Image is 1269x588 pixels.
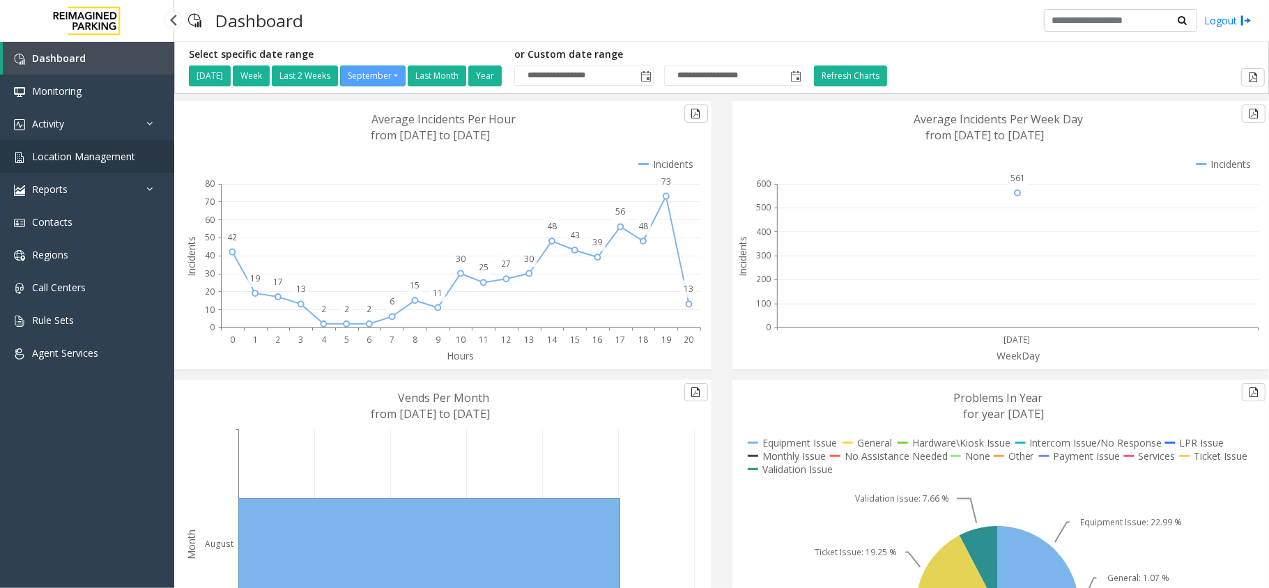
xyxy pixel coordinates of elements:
text: 10 [456,334,466,346]
text: August [205,539,233,550]
img: 'icon' [14,119,25,130]
text: 8 [413,334,417,346]
text: 18 [638,334,648,346]
text: 15 [570,334,580,346]
button: Export to pdf [1242,105,1266,123]
span: Reports [32,183,68,196]
text: from [DATE] to [DATE] [371,406,490,421]
a: Logout [1204,13,1252,28]
span: Activity [32,117,64,130]
text: from [DATE] to [DATE] [925,127,1045,143]
button: September [340,65,406,86]
text: Average Incidents Per Hour [372,111,516,127]
img: 'icon' [14,316,25,327]
text: WeekDay [997,349,1040,362]
text: 14 [547,334,557,346]
span: Location Management [32,150,135,163]
span: Rule Sets [32,314,74,327]
button: Export to pdf [1242,383,1266,401]
h3: Dashboard [208,3,310,38]
text: 500 [756,201,771,213]
text: 300 [756,249,771,261]
text: 2 [344,303,349,315]
img: 'icon' [14,54,25,65]
text: 20 [205,286,215,297]
text: Average Incidents Per Week Day [914,111,1083,127]
img: 'icon' [14,86,25,98]
text: 13 [684,283,694,295]
span: Toggle popup [638,66,653,86]
text: 400 [756,226,771,238]
text: Equipment Issue: 22.99 % [1080,516,1182,528]
text: Incidents [736,236,749,277]
text: 2 [321,303,326,315]
text: 16 [593,334,603,346]
text: 200 [756,274,771,286]
text: Validation Issue: 7.66 % [855,493,949,504]
a: Dashboard [3,42,174,75]
text: Problems In Year [953,390,1043,405]
text: 73 [661,176,671,187]
h5: Select specific date range [189,49,504,61]
button: Last Month [408,65,466,86]
text: from [DATE] to [DATE] [371,127,490,143]
img: 'icon' [14,250,25,261]
text: 43 [570,229,580,241]
button: Export to pdf [684,105,708,123]
img: 'icon' [14,152,25,163]
img: 'icon' [14,348,25,359]
text: Ticket Issue: 19.25 % [815,546,897,558]
text: 25 [479,261,489,273]
span: Contacts [32,215,72,229]
text: 0 [210,322,215,334]
text: 13 [524,334,534,346]
button: Export to pdf [684,383,708,401]
text: 1 [253,334,258,346]
span: Agent Services [32,346,98,359]
text: 100 [756,297,771,309]
text: Month [185,529,198,559]
h5: or Custom date range [514,49,803,61]
text: for year [DATE] [963,406,1045,421]
text: 48 [547,220,557,232]
text: 600 [756,178,771,189]
text: 80 [205,178,215,189]
text: 5 [344,334,349,346]
text: Incidents [185,236,198,277]
text: 30 [524,253,534,265]
span: Dashboard [32,52,86,65]
text: 561 [1010,172,1025,184]
text: 9 [436,334,440,346]
text: 30 [456,253,466,265]
text: 0 [766,322,771,334]
text: 60 [205,214,215,226]
img: logout [1240,13,1252,28]
text: 27 [502,258,512,270]
span: Toggle popup [787,66,803,86]
button: Export to pdf [1241,68,1265,86]
button: Year [468,65,502,86]
text: 17 [615,334,625,346]
text: 12 [502,334,512,346]
text: 6 [390,296,394,308]
text: 13 [296,283,306,295]
button: Week [233,65,270,86]
text: 19 [661,334,671,346]
text: 19 [250,272,260,284]
button: Refresh Charts [814,65,887,86]
text: 50 [205,231,215,243]
text: 2 [367,303,371,315]
text: 40 [205,249,215,261]
text: 15 [410,279,420,291]
text: 4 [321,334,327,346]
text: 0 [230,334,235,346]
text: 20 [684,334,694,346]
text: [DATE] [1003,334,1030,346]
text: 3 [298,334,303,346]
text: Vends Per Month [398,390,489,405]
img: 'icon' [14,283,25,294]
span: Regions [32,248,68,261]
button: Last 2 Weeks [272,65,338,86]
text: 17 [273,276,283,288]
text: 48 [638,220,648,232]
